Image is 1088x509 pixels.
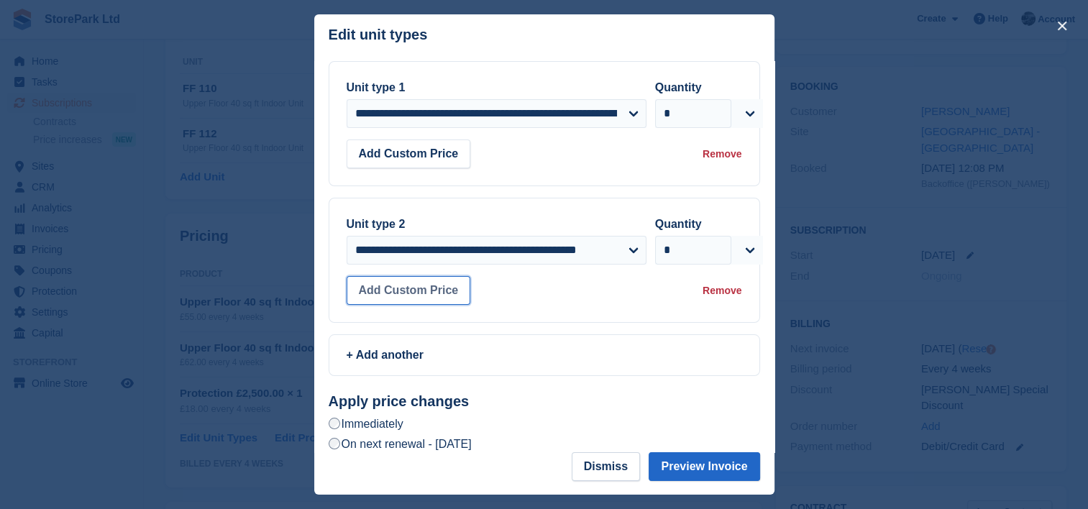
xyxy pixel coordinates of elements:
[329,438,340,449] input: On next renewal - [DATE]
[347,347,742,364] div: + Add another
[329,27,428,43] p: Edit unit types
[329,436,472,451] label: On next renewal - [DATE]
[347,276,471,305] button: Add Custom Price
[703,283,741,298] div: Remove
[329,334,760,376] a: + Add another
[329,416,403,431] label: Immediately
[329,393,470,409] strong: Apply price changes
[655,81,702,93] label: Quantity
[347,139,471,168] button: Add Custom Price
[655,218,702,230] label: Quantity
[1051,14,1074,37] button: close
[347,81,406,93] label: Unit type 1
[347,218,406,230] label: Unit type 2
[703,147,741,162] div: Remove
[572,452,640,481] button: Dismiss
[649,452,759,481] button: Preview Invoice
[329,418,340,429] input: Immediately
